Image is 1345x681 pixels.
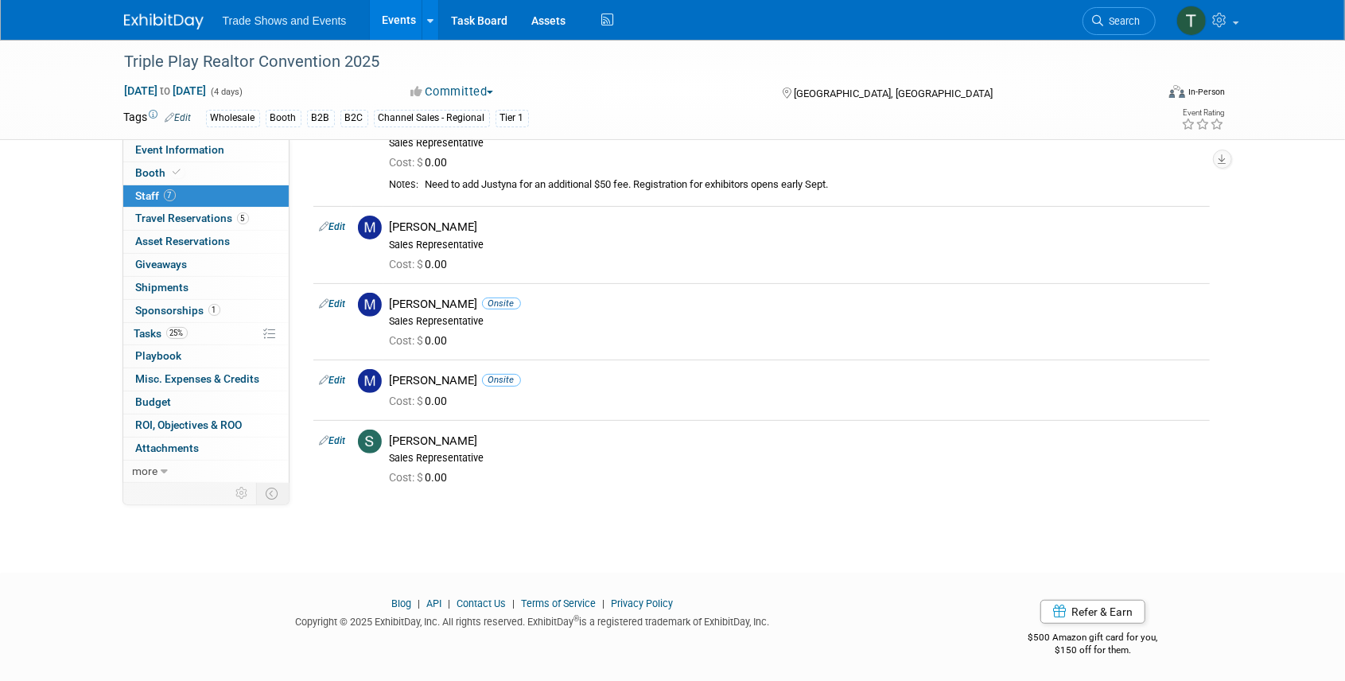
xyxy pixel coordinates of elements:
[136,418,243,431] span: ROI, Objectives & ROO
[1083,7,1156,35] a: Search
[390,258,454,270] span: 0.00
[457,597,506,609] a: Contact Us
[390,434,1203,449] div: [PERSON_NAME]
[573,614,579,623] sup: ®
[794,88,993,99] span: [GEOGRAPHIC_DATA], [GEOGRAPHIC_DATA]
[124,109,192,127] td: Tags
[358,369,382,393] img: M.jpg
[123,368,289,391] a: Misc. Expenses & Credits
[444,597,454,609] span: |
[173,168,181,177] i: Booth reservation complete
[136,372,260,385] span: Misc. Expenses & Credits
[390,395,426,407] span: Cost: $
[521,597,596,609] a: Terms of Service
[123,162,289,185] a: Booth
[266,110,301,126] div: Booth
[123,254,289,276] a: Giveaways
[1181,109,1224,117] div: Event Rating
[158,84,173,97] span: to
[123,438,289,460] a: Attachments
[136,212,249,224] span: Travel Reservations
[1104,15,1141,27] span: Search
[123,208,289,230] a: Travel Reservations5
[123,461,289,483] a: more
[136,143,225,156] span: Event Information
[123,185,289,208] a: Staff7
[133,465,158,477] span: more
[390,334,426,347] span: Cost: $
[136,395,172,408] span: Budget
[358,430,382,453] img: S.jpg
[136,281,189,294] span: Shipments
[136,349,182,362] span: Playbook
[390,315,1203,328] div: Sales Representative
[390,297,1203,312] div: [PERSON_NAME]
[426,597,441,609] a: API
[123,139,289,161] a: Event Information
[124,84,208,98] span: [DATE] [DATE]
[119,48,1132,76] div: Triple Play Realtor Convention 2025
[965,644,1222,657] div: $150 off for them.
[123,231,289,253] a: Asset Reservations
[390,334,454,347] span: 0.00
[136,442,200,454] span: Attachments
[123,300,289,322] a: Sponsorships1
[307,110,335,126] div: B2B
[136,166,185,179] span: Booth
[390,156,426,169] span: Cost: $
[320,221,346,232] a: Edit
[229,483,257,504] td: Personalize Event Tab Strip
[164,189,176,201] span: 7
[611,597,673,609] a: Privacy Policy
[390,178,419,191] div: Notes:
[124,611,942,629] div: Copyright © 2025 ExhibitDay, Inc. All rights reserved. ExhibitDay is a registered trademark of Ex...
[166,327,188,339] span: 25%
[136,189,176,202] span: Staff
[598,597,608,609] span: |
[136,258,188,270] span: Giveaways
[390,395,454,407] span: 0.00
[165,112,192,123] a: Edit
[256,483,289,504] td: Toggle Event Tabs
[1176,6,1207,36] img: Tiff Wagner
[374,110,490,126] div: Channel Sales - Regional
[123,345,289,368] a: Playbook
[390,258,426,270] span: Cost: $
[210,87,243,97] span: (4 days)
[358,216,382,239] img: M.jpg
[390,239,1203,251] div: Sales Representative
[426,178,1203,192] div: Need to add Justyna for an additional $50 fee. Registration for exhibitors opens early Sept.
[390,220,1203,235] div: [PERSON_NAME]
[123,277,289,299] a: Shipments
[390,471,454,484] span: 0.00
[508,597,519,609] span: |
[123,323,289,345] a: Tasks25%
[208,304,220,316] span: 1
[340,110,368,126] div: B2C
[965,621,1222,657] div: $500 Amazon gift card for you,
[320,298,346,309] a: Edit
[136,304,220,317] span: Sponsorships
[1062,83,1226,107] div: Event Format
[390,471,426,484] span: Cost: $
[1040,600,1145,624] a: Refer & Earn
[136,235,231,247] span: Asset Reservations
[390,373,1203,388] div: [PERSON_NAME]
[390,452,1203,465] div: Sales Representative
[320,435,346,446] a: Edit
[123,391,289,414] a: Budget
[482,298,521,309] span: Onsite
[320,375,346,386] a: Edit
[496,110,529,126] div: Tier 1
[482,374,521,386] span: Onsite
[1188,86,1225,98] div: In-Person
[390,156,454,169] span: 0.00
[1169,85,1185,98] img: Format-Inperson.png
[134,327,188,340] span: Tasks
[123,414,289,437] a: ROI, Objectives & ROO
[358,293,382,317] img: M.jpg
[237,212,249,224] span: 5
[206,110,260,126] div: Wholesale
[405,84,500,100] button: Committed
[124,14,204,29] img: ExhibitDay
